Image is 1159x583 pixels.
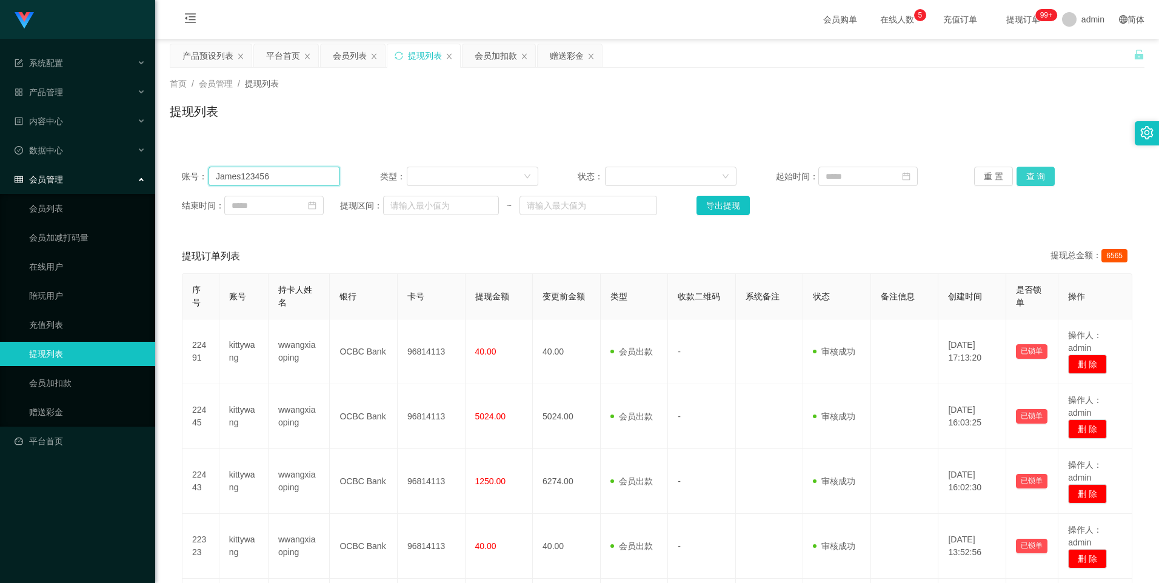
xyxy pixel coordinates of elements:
[543,291,585,301] span: 变更前金额
[219,514,269,579] td: kittywang
[1068,291,1085,301] span: 操作
[1119,15,1127,24] i: 图标: global
[1068,484,1107,504] button: 删 除
[813,291,830,301] span: 状态
[533,449,601,514] td: 6274.00
[1134,49,1144,60] i: 图标: unlock
[1068,549,1107,568] button: 删 除
[182,44,233,67] div: 产品预设列表
[937,15,983,24] span: 充值订单
[407,291,424,301] span: 卡号
[192,285,201,307] span: 序号
[938,384,1006,449] td: [DATE] 16:03:25
[333,44,367,67] div: 会员列表
[29,342,145,366] a: 提现列表
[269,449,330,514] td: wwangxiaoping
[29,313,145,337] a: 充值列表
[278,285,312,307] span: 持卡人姓名
[237,53,244,60] i: 图标: close
[938,514,1006,579] td: [DATE] 13:52:56
[199,79,233,88] span: 会员管理
[170,79,187,88] span: 首页
[395,52,403,60] i: 图标: sync
[15,146,23,155] i: 图标: check-circle-o
[219,449,269,514] td: kittywang
[610,541,653,551] span: 会员出款
[304,53,311,60] i: 图标: close
[533,514,601,579] td: 40.00
[209,167,340,186] input: 请输入
[475,347,496,356] span: 40.00
[446,53,453,60] i: 图标: close
[266,44,300,67] div: 平台首页
[1016,285,1041,307] span: 是否锁单
[269,319,330,384] td: wwangxiaoping
[533,384,601,449] td: 5024.00
[398,384,466,449] td: 96814113
[914,9,926,21] sup: 5
[29,255,145,279] a: 在线用户
[475,291,509,301] span: 提现金额
[499,199,519,212] span: ~
[219,319,269,384] td: kittywang
[610,347,653,356] span: 会员出款
[776,170,818,183] span: 起始时间：
[15,59,23,67] i: 图标: form
[1140,126,1154,139] i: 图标: setting
[1068,395,1102,418] span: 操作人：admin
[170,102,218,121] h1: 提现列表
[308,201,316,210] i: 图标: calendar
[1050,249,1132,264] div: 提现总金额：
[524,173,531,181] i: 图标: down
[15,87,63,97] span: 产品管理
[610,411,653,421] span: 会员出款
[533,319,601,384] td: 40.00
[380,170,407,183] span: 类型：
[340,199,382,212] span: 提现区间：
[182,514,219,579] td: 22323
[1101,249,1127,262] span: 6565
[1068,419,1107,439] button: 删 除
[881,291,915,301] span: 备注信息
[610,476,653,486] span: 会员出款
[902,172,910,181] i: 图标: calendar
[1016,344,1047,359] button: 已锁单
[1068,525,1102,547] span: 操作人：admin
[15,12,34,29] img: logo.9652507e.png
[1035,9,1057,21] sup: 1176
[398,449,466,514] td: 96814113
[29,196,145,221] a: 会员列表
[182,249,240,264] span: 提现订单列表
[475,411,506,421] span: 5024.00
[938,319,1006,384] td: [DATE] 17:13:20
[15,88,23,96] i: 图标: appstore-o
[1016,409,1047,424] button: 已锁单
[219,384,269,449] td: kittywang
[15,58,63,68] span: 系统配置
[29,371,145,395] a: 会员加扣款
[475,541,496,551] span: 40.00
[330,514,398,579] td: OCBC Bank
[519,196,657,215] input: 请输入最大值为
[696,196,750,215] button: 导出提现
[398,319,466,384] td: 96814113
[229,291,246,301] span: 账号
[29,400,145,424] a: 赠送彩金
[269,514,330,579] td: wwangxiaoping
[29,225,145,250] a: 会员加减打码量
[475,44,517,67] div: 会员加扣款
[15,175,23,184] i: 图标: table
[330,384,398,449] td: OCBC Bank
[15,175,63,184] span: 会员管理
[1068,355,1107,374] button: 删 除
[722,173,729,181] i: 图标: down
[1068,330,1102,353] span: 操作人：admin
[192,79,194,88] span: /
[383,196,499,215] input: 请输入最小值为
[15,429,145,453] a: 图标: dashboard平台首页
[1016,474,1047,488] button: 已锁单
[813,541,855,551] span: 审核成功
[974,167,1013,186] button: 重 置
[330,319,398,384] td: OCBC Bank
[678,541,681,551] span: -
